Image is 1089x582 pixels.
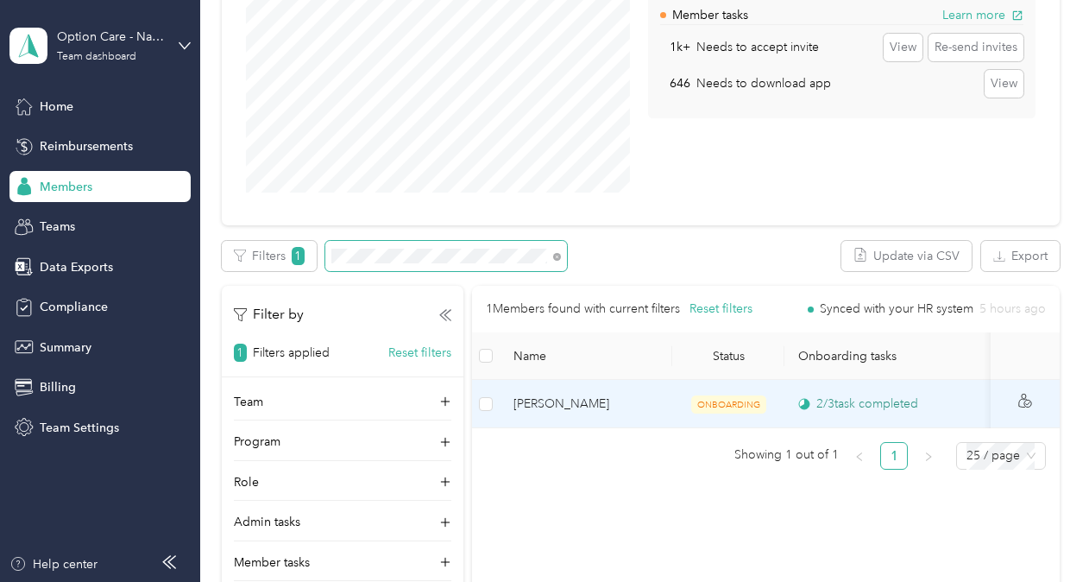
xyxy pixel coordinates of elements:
button: Reset filters [388,344,451,362]
button: right [915,442,942,470]
span: Home [40,98,73,116]
p: Needs to accept invite [696,38,819,56]
p: Admin tasks [234,513,300,531]
li: Next Page [915,442,942,470]
p: Program [234,433,280,451]
p: Member tasks [234,554,310,572]
li: 1 [880,442,908,470]
a: 1 [881,443,907,469]
iframe: Everlance-gr Chat Button Frame [992,485,1089,582]
span: 5 hours ago [979,303,1046,315]
p: 646 [660,74,690,92]
button: View [985,70,1023,98]
th: Name [500,332,672,380]
button: Export [981,241,1060,271]
span: 25 / page [966,443,1035,469]
button: Filters1 [222,241,317,271]
p: Member tasks [672,6,748,24]
span: Reimbursements [40,137,133,155]
span: Teams [40,218,75,236]
th: Status [672,332,784,380]
span: right [923,452,934,462]
button: Re-send invites [928,34,1023,61]
th: Onboarding tasks [784,332,1043,380]
button: Learn more [942,6,1023,24]
span: Data Exports [40,258,113,276]
td: ONBOARDING [672,380,784,428]
span: 1 [234,344,247,362]
span: ONBOARDING [691,395,766,414]
button: Reset filters [689,300,752,319]
button: Help center [9,555,98,573]
button: View [884,34,922,61]
p: Role [234,473,259,491]
span: [PERSON_NAME] [513,395,658,414]
div: 2 / 3 task completed [798,395,918,413]
span: Synced with your HR system [820,303,973,315]
p: Needs to download app [696,74,831,92]
button: left [846,442,873,470]
div: Option Care - Naven Health [57,28,165,46]
p: 1 Members found with current filters [486,300,680,319]
div: Team dashboard [57,52,136,62]
span: left [854,452,865,462]
li: Previous Page [846,442,873,470]
span: Compliance [40,298,108,316]
span: Team Settings [40,419,119,437]
p: Team [234,393,263,411]
p: Filters applied [253,344,330,362]
span: Showing 1 out of 1 [734,442,839,468]
td: Christin Darnell [500,380,672,428]
span: Members [40,178,92,196]
span: Billing [40,378,76,396]
span: 1 [292,247,305,265]
span: Summary [40,338,91,357]
button: Update via CSV [841,241,972,271]
p: Filter by [234,304,304,326]
div: Page Size [956,442,1046,470]
p: 1k+ [660,38,690,56]
span: Name [513,349,658,364]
